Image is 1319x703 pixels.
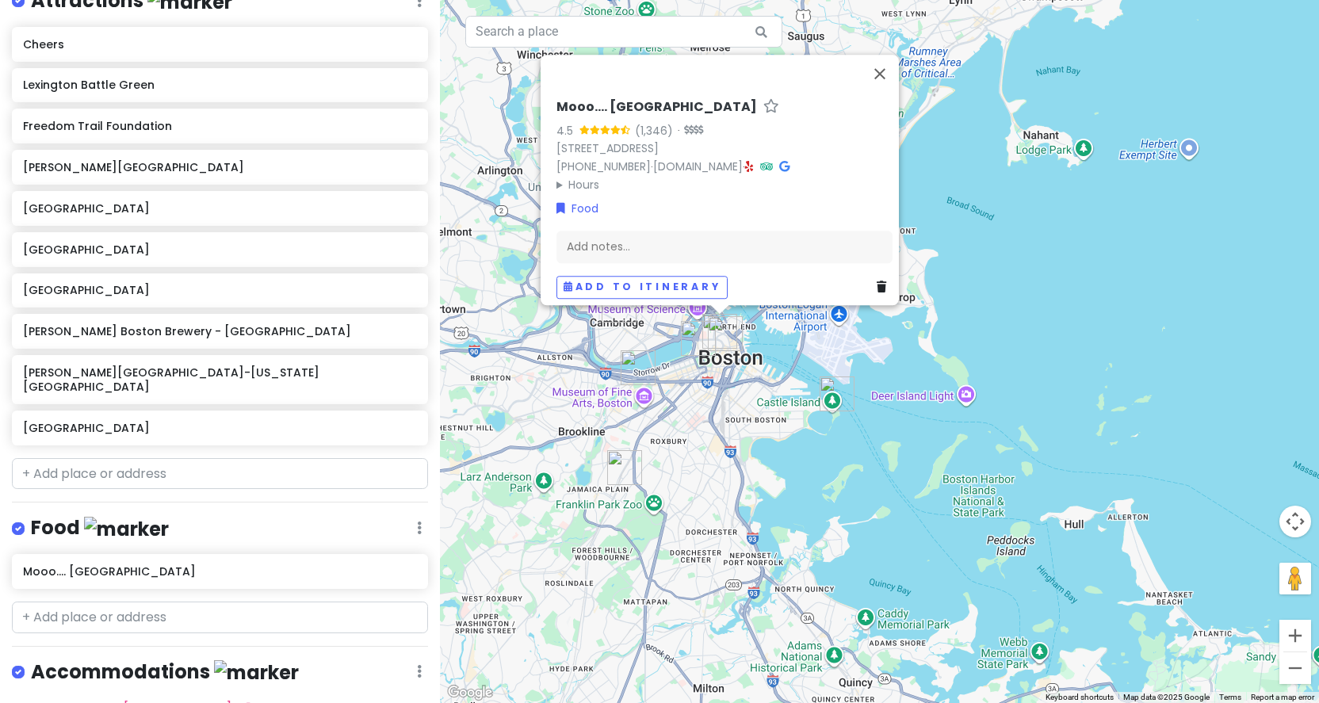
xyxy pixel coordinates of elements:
a: Food [556,200,598,217]
button: Add to itinerary [556,276,728,299]
h6: [GEOGRAPHIC_DATA] [23,421,416,435]
span: Map data ©2025 Google [1123,693,1210,701]
i: Tripadvisor [760,161,773,172]
h6: Lexington Battle Green [23,78,416,92]
h6: Cheers [23,37,416,52]
button: Zoom out [1279,652,1311,684]
h6: [PERSON_NAME][GEOGRAPHIC_DATA]-[US_STATE][GEOGRAPHIC_DATA] [23,365,416,394]
a: [DOMAIN_NAME] [653,159,743,174]
div: Fort Independence [820,376,854,411]
a: Terms (opens in new tab) [1219,693,1241,701]
div: Cheers [681,321,716,356]
button: Keyboard shortcuts [1046,692,1114,703]
h6: Mooo.... [GEOGRAPHIC_DATA] [23,564,416,579]
a: Delete place [877,278,893,296]
a: Report a map error [1251,693,1314,701]
a: Open this area in Google Maps (opens a new window) [444,682,496,703]
input: Search a place [465,16,782,48]
h4: Food [31,515,169,541]
summary: Hours [556,176,893,193]
i: Google Maps [779,161,789,172]
div: 4.5 [556,122,579,139]
img: marker [214,660,299,685]
div: Fenway Park [621,350,656,385]
img: Google [444,682,496,703]
div: Add notes... [556,230,893,263]
a: Star place [763,99,779,116]
h6: [PERSON_NAME][GEOGRAPHIC_DATA] [23,160,416,174]
h6: Mooo.... [GEOGRAPHIC_DATA] [556,99,757,116]
div: · [673,124,703,139]
div: Mooo.... Beacon Hill [702,314,737,349]
h6: [PERSON_NAME] Boston Brewery - [GEOGRAPHIC_DATA] [23,324,416,338]
div: (1,346) [635,122,673,139]
h6: [GEOGRAPHIC_DATA] [23,243,416,257]
input: + Add place or address [12,602,428,633]
button: Map camera controls [1279,506,1311,537]
div: · · [556,99,893,193]
button: Drag Pegman onto the map to open Street View [1279,563,1311,594]
div: Freedom Trail Foundation [708,316,743,351]
a: [STREET_ADDRESS] [556,140,659,156]
img: marker [84,517,169,541]
button: Zoom in [1279,620,1311,651]
h4: Accommodations [31,659,299,686]
input: + Add place or address [12,458,428,490]
button: Close [861,55,899,93]
h6: [GEOGRAPHIC_DATA] [23,201,416,216]
h6: Freedom Trail Foundation [23,119,416,133]
a: [PHONE_NUMBER] [556,159,651,174]
h6: [GEOGRAPHIC_DATA] [23,283,416,297]
div: Samuel Adams Boston Brewery - Jamaica Plain [607,450,642,485]
div: Cambridge [602,288,637,323]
